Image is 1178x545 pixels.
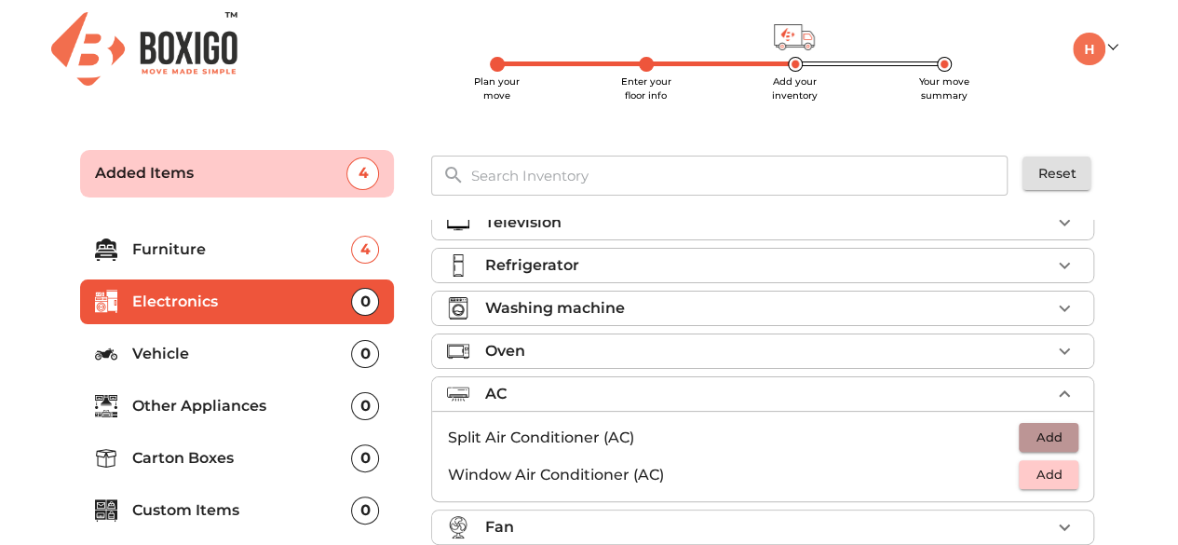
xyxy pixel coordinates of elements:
[351,236,379,264] div: 4
[484,383,506,405] p: AC
[474,75,520,102] span: Plan your move
[132,343,352,365] p: Vehicle
[1019,460,1078,489] button: Add
[1028,464,1069,485] span: Add
[447,383,469,405] img: air_conditioner
[447,340,469,362] img: oven
[351,288,379,316] div: 0
[459,156,1021,196] input: Search Inventory
[484,516,513,538] p: Fan
[132,447,352,470] p: Carton Boxes
[447,427,1019,449] p: Split Air Conditioner (AC)
[447,516,469,538] img: fan
[772,75,818,102] span: Add your inventory
[1019,423,1078,452] button: Add
[447,464,1019,486] p: Window Air Conditioner (AC)
[484,297,624,320] p: Washing machine
[346,157,379,190] div: 4
[132,395,352,417] p: Other Appliances
[447,254,469,277] img: refrigerator
[351,392,379,420] div: 0
[1037,162,1076,185] span: Reset
[1028,427,1069,448] span: Add
[132,291,352,313] p: Electronics
[132,499,352,522] p: Custom Items
[484,211,561,234] p: Television
[95,162,347,184] p: Added Items
[351,340,379,368] div: 0
[484,340,524,362] p: Oven
[919,75,969,102] span: Your move summary
[351,497,379,525] div: 0
[132,238,352,261] p: Furniture
[447,297,469,320] img: washing_machine
[484,254,578,277] p: Refrigerator
[447,211,469,234] img: television
[1022,157,1090,191] button: Reset
[621,75,671,102] span: Enter your floor info
[51,12,237,86] img: Boxigo
[351,444,379,472] div: 0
